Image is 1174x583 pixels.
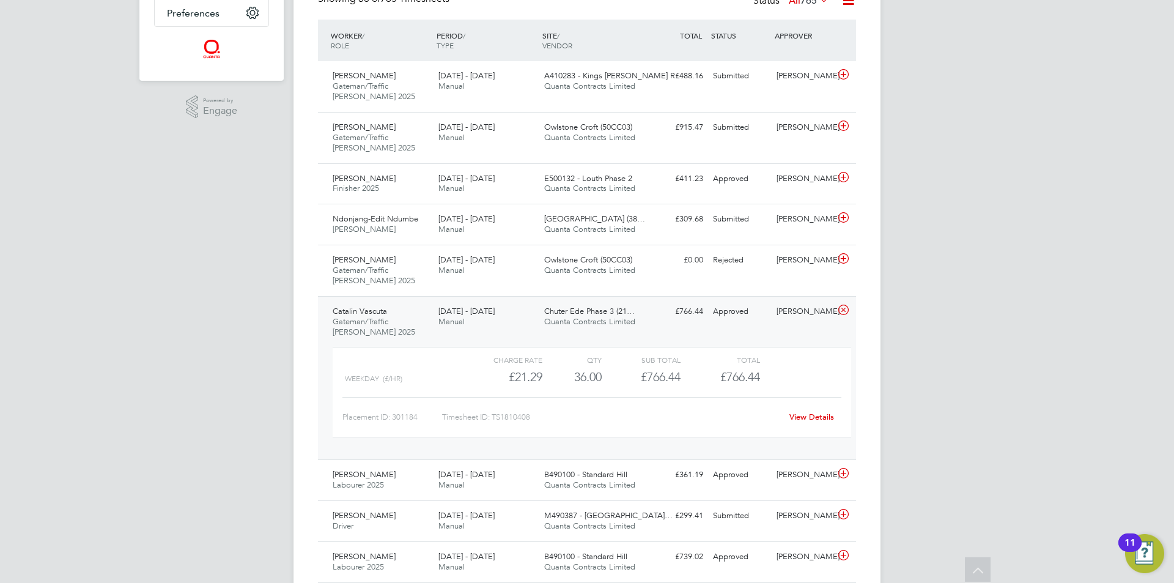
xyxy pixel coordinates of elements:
[438,551,495,562] span: [DATE] - [DATE]
[331,40,349,50] span: ROLE
[708,250,772,270] div: Rejected
[438,306,495,316] span: [DATE] - [DATE]
[438,224,465,234] span: Manual
[438,480,465,490] span: Manual
[434,24,539,56] div: PERIOD
[1125,534,1164,573] button: Open Resource Center, 11 new notifications
[644,209,708,229] div: £309.68
[167,7,220,19] span: Preferences
[772,465,835,485] div: [PERSON_NAME]
[602,367,681,387] div: £766.44
[708,465,772,485] div: Approved
[328,24,434,56] div: WORKER
[333,469,396,480] span: [PERSON_NAME]
[542,352,602,367] div: QTY
[708,547,772,567] div: Approved
[708,506,772,526] div: Submitted
[333,480,384,490] span: Labourer 2025
[644,117,708,138] div: £915.47
[186,95,238,119] a: Powered byEngage
[438,469,495,480] span: [DATE] - [DATE]
[438,173,495,184] span: [DATE] - [DATE]
[438,122,495,132] span: [DATE] - [DATE]
[544,214,645,224] span: [GEOGRAPHIC_DATA] (38…
[333,306,387,316] span: Catalin Vascuta
[681,352,759,367] div: Total
[772,302,835,322] div: [PERSON_NAME]
[602,352,681,367] div: Sub Total
[333,521,353,531] span: Driver
[544,183,635,193] span: Quanta Contracts Limited
[437,40,454,50] span: TYPE
[544,562,635,572] span: Quanta Contracts Limited
[333,551,396,562] span: [PERSON_NAME]
[333,132,415,153] span: Gateman/Traffic [PERSON_NAME] 2025
[644,465,708,485] div: £361.19
[644,547,708,567] div: £739.02
[644,302,708,322] div: £766.44
[342,407,442,427] div: Placement ID: 301184
[544,122,632,132] span: Owlstone Croft (50CC03)
[708,24,772,46] div: STATUS
[644,169,708,189] div: £411.23
[463,367,542,387] div: £21.29
[789,412,834,422] a: View Details
[333,214,418,224] span: Ndonjang-Edit Ndumbe
[708,66,772,86] div: Submitted
[680,31,702,40] span: TOTAL
[772,506,835,526] div: [PERSON_NAME]
[333,510,396,521] span: [PERSON_NAME]
[708,117,772,138] div: Submitted
[544,132,635,143] span: Quanta Contracts Limited
[463,31,465,40] span: /
[203,95,237,106] span: Powered by
[203,106,237,116] span: Engage
[539,24,645,56] div: SITE
[544,306,635,316] span: Chuter Ede Phase 3 (21…
[542,367,602,387] div: 36.00
[720,369,760,384] span: £766.44
[557,31,559,40] span: /
[202,39,220,59] img: quantacontracts-logo-retina.png
[708,209,772,229] div: Submitted
[772,547,835,567] div: [PERSON_NAME]
[442,407,781,427] div: Timesheet ID: TS1810408
[772,24,835,46] div: APPROVER
[333,81,415,102] span: Gateman/Traffic [PERSON_NAME] 2025
[544,265,635,275] span: Quanta Contracts Limited
[644,250,708,270] div: £0.00
[333,562,384,572] span: Labourer 2025
[438,132,465,143] span: Manual
[708,169,772,189] div: Approved
[333,122,396,132] span: [PERSON_NAME]
[333,254,396,265] span: [PERSON_NAME]
[463,352,542,367] div: Charge rate
[772,209,835,229] div: [PERSON_NAME]
[544,254,632,265] span: Owlstone Croft (50CC03)
[544,316,635,327] span: Quanta Contracts Limited
[544,551,627,562] span: B490100 - Standard Hill
[438,510,495,521] span: [DATE] - [DATE]
[438,81,465,91] span: Manual
[333,173,396,184] span: [PERSON_NAME]
[1124,543,1135,559] div: 11
[438,214,495,224] span: [DATE] - [DATE]
[544,480,635,490] span: Quanta Contracts Limited
[438,562,465,572] span: Manual
[333,183,379,193] span: Finisher 2025
[544,510,673,521] span: M490387 - [GEOGRAPHIC_DATA]…
[772,66,835,86] div: [PERSON_NAME]
[438,70,495,81] span: [DATE] - [DATE]
[772,250,835,270] div: [PERSON_NAME]
[544,224,635,234] span: Quanta Contracts Limited
[438,316,465,327] span: Manual
[438,521,465,531] span: Manual
[438,254,495,265] span: [DATE] - [DATE]
[772,169,835,189] div: [PERSON_NAME]
[345,374,402,383] span: Weekday (£/HR)
[544,521,635,531] span: Quanta Contracts Limited
[772,117,835,138] div: [PERSON_NAME]
[708,302,772,322] div: Approved
[438,183,465,193] span: Manual
[333,70,396,81] span: [PERSON_NAME]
